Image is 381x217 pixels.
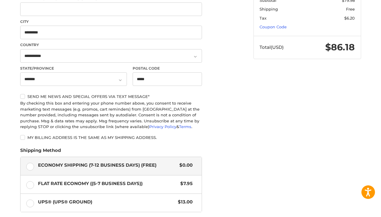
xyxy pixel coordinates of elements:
span: $6.20 [344,16,355,20]
span: $7.95 [178,180,193,187]
div: By checking this box and entering your phone number above, you consent to receive marketing text ... [20,100,202,130]
span: Flat Rate Economy ((5-7 Business Days)) [38,180,178,187]
span: UPS® (UPS® Ground) [38,199,175,206]
label: Postal Code [133,66,202,71]
span: $13.00 [175,199,193,206]
span: Total (USD) [260,44,284,50]
label: City [20,19,202,24]
span: $86.18 [325,42,355,53]
span: Shipping [260,7,278,11]
span: $0.00 [177,162,193,169]
a: Coupon Code [260,24,287,29]
legend: Shipping Method [20,147,61,157]
label: My billing address is the same as my shipping address. [20,135,202,140]
span: Free [346,7,355,11]
a: Privacy Policy [149,124,176,129]
label: Send me news and special offers via text message* [20,94,202,99]
span: Economy Shipping (7-12 Business Days) (Free) [38,162,177,169]
label: State/Province [20,66,127,71]
a: Terms [179,124,191,129]
span: Tax [260,16,266,20]
label: Country [20,42,202,48]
